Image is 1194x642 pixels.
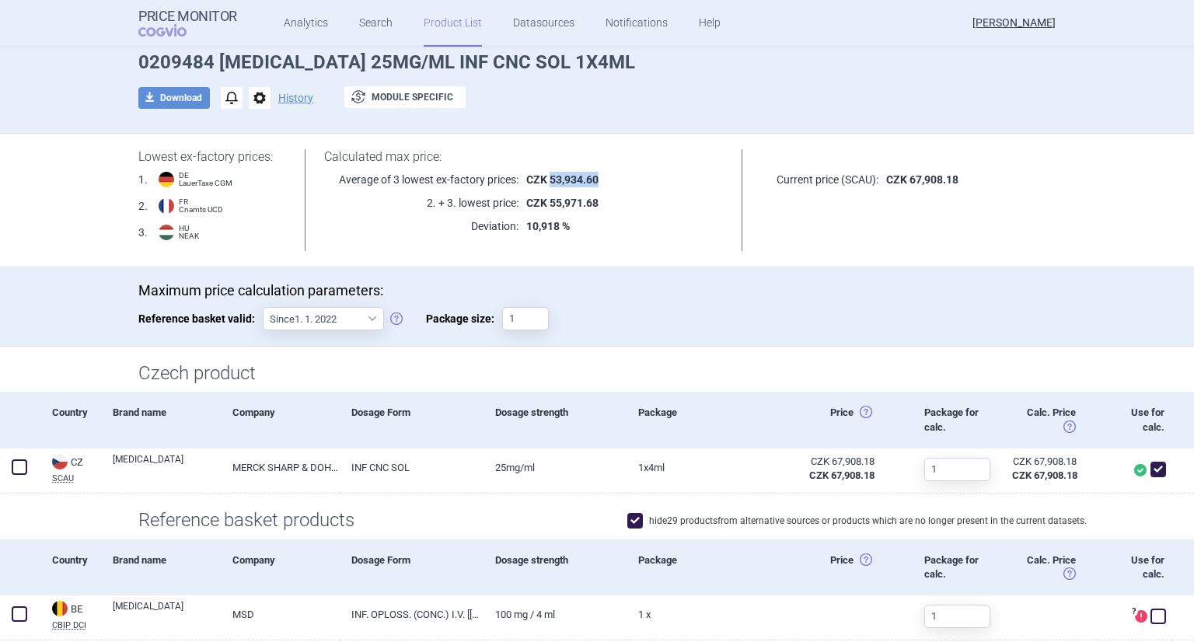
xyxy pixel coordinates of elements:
a: [MEDICAL_DATA] [113,599,221,627]
span: 3 . [138,225,148,240]
button: History [278,92,313,103]
div: Package for calc. [913,392,1000,448]
div: Company [221,392,340,448]
div: Dosage Form [340,539,483,595]
a: MERCK SHARP & DOHME B.V., [GEOGRAPHIC_DATA] [221,448,340,487]
input: 1 [924,458,990,481]
img: Czech Republic [52,454,68,469]
a: Price MonitorCOGVIO [138,9,237,38]
input: 1 [924,605,990,628]
p: 2. + 3. lowest price: [324,195,518,211]
strong: CZK 67,908.18 [1012,469,1077,481]
a: MSD [221,595,340,633]
a: CZK 67,908.18CZK 67,908.18 [1000,448,1096,489]
img: Germany [159,172,174,187]
div: Dosage Form [340,392,483,448]
span: 1 . [138,172,148,187]
strong: CZK 67,908.18 [809,469,875,481]
div: Package [627,539,770,595]
h1: Calculated max price: [324,149,724,164]
a: INF CNC SOL [340,448,483,487]
select: Reference basket valid: [263,307,384,330]
a: 100 mg / 4 ml [484,595,627,633]
strong: 10,918 % [526,220,570,232]
div: BE [52,601,101,618]
p: Maximum price calculation parameters: [138,282,1056,299]
div: Price [770,539,913,595]
span: ? [1129,607,1138,616]
strong: CZK 53,934.60 [526,173,599,186]
h1: Lowest ex-factory prices: [138,149,285,164]
strong: CZK 55,971.68 [526,197,599,209]
div: Use for calc. [1095,539,1172,595]
span: FR Cnamts UCD [179,198,223,214]
div: Price [770,392,913,448]
label: hide 29 products from alternative sources or products which are no longer present in the current ... [627,513,1087,529]
a: 1 x [627,595,770,633]
span: Reference basket valid: [138,307,263,330]
abbr: CBIP DCI [52,621,101,630]
button: Module specific [344,86,466,108]
h1: 0209484 [MEDICAL_DATA] 25MG/ML INF CNC SOL 1X4ML [138,51,1056,74]
span: DE LauerTaxe CGM [179,172,232,187]
div: Package for calc. [913,539,1000,595]
h1: Reference basket products [138,509,1056,532]
img: Belgium [52,601,68,616]
div: Company [221,539,340,595]
a: 1X4ML [627,448,770,487]
a: INF. OPLOSS. (CONC.) I.V. [[MEDICAL_DATA].] [340,595,483,633]
h1: Czech product [138,362,1056,385]
a: CZCZSCAU [40,452,101,483]
span: Package size: [426,307,502,330]
button: Download [138,87,210,109]
img: Hungary [159,225,174,240]
div: CZ [52,454,101,471]
a: BEBECBIP DCI [40,599,101,630]
p: Deviation: [324,218,518,234]
div: Package [627,392,770,448]
input: Package size: [502,307,549,330]
div: Dosage strength [484,539,627,595]
span: HU NEAK [179,225,199,240]
div: Dosage strength [484,392,627,448]
span: COGVIO [138,24,208,37]
div: Calc. Price [1000,392,1095,448]
p: Current price (SCAU): [762,172,878,187]
div: Country [40,539,101,595]
img: France [159,198,174,214]
span: 2 . [138,198,148,214]
div: CZK 67,908.18 [1012,455,1077,469]
a: [MEDICAL_DATA] [113,452,221,480]
p: Average of 3 lowest ex-factory prices: [324,172,518,187]
strong: CZK 67,908.18 [886,173,958,186]
strong: Price Monitor [138,9,237,24]
div: Calc. Price [1000,539,1095,595]
a: 25MG/ML [484,448,627,487]
div: Brand name [101,392,221,448]
abbr: SCAU [52,474,101,483]
div: Brand name [101,539,221,595]
abbr: Česko ex-factory [781,455,875,483]
div: Use for calc. [1095,392,1172,448]
div: CZK 67,908.18 [781,455,875,469]
div: Country [40,392,101,448]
